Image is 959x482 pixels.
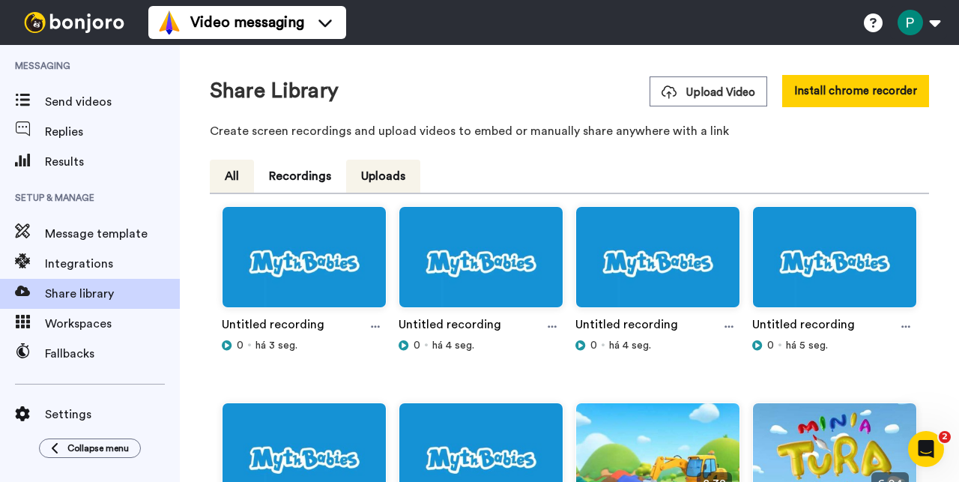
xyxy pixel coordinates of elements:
div: há 4 seg. [399,338,563,353]
button: Recordings [254,160,346,193]
span: Video messaging [190,12,304,33]
span: Share library [45,285,180,303]
a: Untitled recording [752,316,855,338]
span: Replies [45,123,180,141]
button: Uploads [346,160,420,193]
div: há 4 seg. [575,338,740,353]
button: Collapse menu [39,439,141,458]
span: Workspaces [45,315,180,333]
span: 0 [590,338,597,353]
div: há 3 seg. [222,338,387,353]
h1: Share Library [210,79,339,103]
img: bj-logo-header-white.svg [18,12,130,33]
button: All [210,160,254,193]
img: 7701cc37-0b51-4dd5-b379-3b900569ebfc_thumbnail_source_1760462380.jpg [576,207,739,320]
span: Settings [45,406,180,424]
span: 0 [237,338,243,353]
p: Create screen recordings and upload videos to embed or manually share anywhere with a link [210,122,929,140]
button: Upload Video [650,76,767,106]
img: dd55162a-c88f-44a9-9804-a98c85ee38bc_thumbnail_source_1760462382.jpg [399,207,563,320]
img: e887050b-80e6-426f-9a89-770bce797d58_thumbnail_source_1760462381.jpg [753,207,916,320]
a: Untitled recording [222,316,324,338]
img: e424994e-5021-4c98-87b4-aaef27275e4c_thumbnail_source_1760462382.jpg [223,207,386,320]
span: Send videos [45,93,180,111]
span: Integrations [45,255,180,273]
span: 0 [414,338,420,353]
span: Message template [45,225,180,243]
span: Results [45,153,180,171]
span: 0 [767,338,774,353]
iframe: Intercom live chat [908,431,944,467]
span: 2 [939,431,951,443]
span: Upload Video [662,85,755,100]
a: Untitled recording [575,316,678,338]
span: Fallbacks [45,345,180,363]
a: Untitled recording [399,316,501,338]
button: Install chrome recorder [782,75,929,107]
div: há 5 seg. [752,338,917,353]
img: vm-color.svg [157,10,181,34]
span: Collapse menu [67,442,129,454]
